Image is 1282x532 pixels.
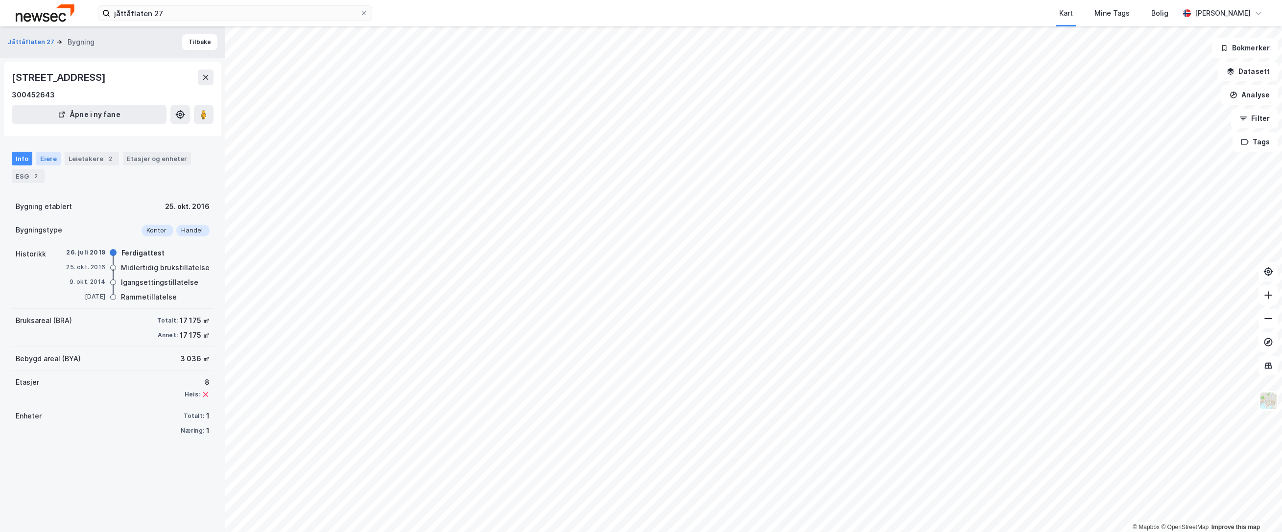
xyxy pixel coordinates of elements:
[185,376,210,388] div: 8
[206,410,210,422] div: 1
[12,69,108,85] div: [STREET_ADDRESS]
[1212,38,1278,58] button: Bokmerker
[16,376,39,388] div: Etasjer
[121,247,165,259] div: Ferdigattest
[31,171,41,181] div: 2
[206,425,210,437] div: 1
[157,317,178,324] div: Totalt:
[16,201,72,212] div: Bygning etablert
[16,315,72,326] div: Bruksareal (BRA)
[66,263,105,272] div: 25. okt. 2016
[182,34,217,50] button: Tilbake
[16,248,46,260] div: Historikk
[1218,62,1278,81] button: Datasett
[66,278,105,286] div: 9. okt. 2014
[8,37,56,47] button: Jåttåflaten 27
[12,89,55,101] div: 300452643
[1161,524,1209,531] a: OpenStreetMap
[1233,485,1282,532] iframe: Chat Widget
[110,6,360,21] input: Søk på adresse, matrikkel, gårdeiere, leietakere eller personer
[185,391,200,398] div: Heis:
[180,353,210,365] div: 3 036 ㎡
[12,169,45,183] div: ESG
[1259,392,1278,410] img: Z
[16,4,74,22] img: newsec-logo.f6e21ccffca1b3a03d2d.png
[180,329,210,341] div: 17 175 ㎡
[65,152,119,165] div: Leietakere
[181,427,204,435] div: Næring:
[121,291,177,303] div: Rammetillatelse
[1233,132,1278,152] button: Tags
[66,248,105,257] div: 26. juli 2019
[1221,85,1278,105] button: Analyse
[16,224,62,236] div: Bygningstype
[180,315,210,326] div: 17 175 ㎡
[16,353,81,365] div: Bebygd areal (BYA)
[1059,7,1073,19] div: Kart
[1211,524,1260,531] a: Improve this map
[12,105,166,124] button: Åpne i ny fane
[1094,7,1130,19] div: Mine Tags
[1151,7,1168,19] div: Bolig
[1233,485,1282,532] div: Kontrollprogram for chat
[127,154,187,163] div: Etasjer og enheter
[1231,109,1278,128] button: Filter
[105,154,115,163] div: 2
[1195,7,1251,19] div: [PERSON_NAME]
[68,36,95,48] div: Bygning
[158,331,178,339] div: Annet:
[66,292,105,301] div: [DATE]
[36,152,61,165] div: Eiere
[12,152,32,165] div: Info
[165,201,210,212] div: 25. okt. 2016
[16,410,42,422] div: Enheter
[1133,524,1160,531] a: Mapbox
[184,412,204,420] div: Totalt:
[121,262,210,274] div: Midlertidig brukstillatelse
[121,277,198,288] div: Igangsettingstillatelse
